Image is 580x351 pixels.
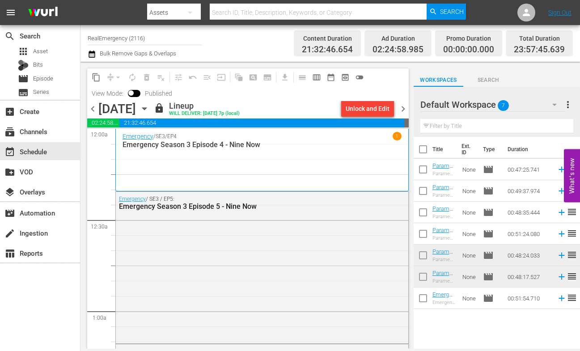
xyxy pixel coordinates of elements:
span: Search [4,31,15,42]
span: Clear Lineup [154,70,168,85]
span: View Mode: [87,90,128,97]
span: Search [463,76,513,85]
div: Paramedics Season 4 Episode 8 [432,214,455,220]
span: Reports [4,248,15,259]
span: reorder [567,292,577,303]
a: Sign Out [548,9,572,16]
p: / [153,133,156,140]
span: Episode [483,228,494,239]
a: Paramedics Season 3 Episode 2 - Nine Now [432,248,453,295]
span: 23:57:45.639 [514,45,565,55]
a: Emergency Season 2 Episode 1 - Nine Now [432,291,455,338]
span: 21:32:46.654 [119,118,404,127]
button: Search [427,4,466,20]
span: Day Calendar View [292,68,309,86]
a: Emergency [123,133,153,140]
a: Paramedics Season 4 Episode 8 - Nine Now [432,205,453,252]
div: Ad Duration [373,32,423,45]
span: Episode [483,164,494,175]
span: Schedule [4,147,15,157]
span: Toggle to switch from Published to Draft view. [128,90,134,96]
span: Episode [483,271,494,282]
span: lock [154,103,165,114]
span: Automation [4,208,15,219]
div: Promo Duration [443,32,494,45]
span: reorder [567,271,577,282]
span: Loop Content [125,70,140,85]
span: Ingestion [4,228,15,239]
td: 00:48:24.033 [504,245,553,266]
span: Fill episodes with ad slates [200,70,214,85]
span: more_vert [563,99,573,110]
span: content_copy [92,73,101,82]
span: VOD [4,167,15,178]
span: Channels [4,127,15,137]
span: menu [5,7,16,18]
div: Bits [18,60,29,71]
a: Paramedics Season 4 Episode 9 - Nine Now [432,184,453,231]
p: 1 [395,133,398,140]
div: Paramedics Season 4 Episode 7 [432,235,455,241]
div: [DATE] [98,101,136,116]
svg: Add to Schedule [557,186,567,196]
span: Episode [483,250,494,261]
span: Bulk Remove Gaps & Overlaps [98,50,176,57]
svg: Add to Schedule [557,250,567,260]
span: Create [4,106,15,117]
span: calendar_view_week_outlined [312,73,321,82]
th: Duration [502,137,556,162]
span: reorder [567,228,577,239]
button: more_vert [563,94,573,115]
div: Content Duration [302,32,353,45]
p: SE3 / [156,133,167,140]
a: Paramedics Season 4 Episode 7 - Nine Now [432,227,453,274]
span: Episode [33,74,53,83]
span: 02:24:58.985 [373,45,423,55]
td: 00:47:25.741 [504,159,553,180]
div: / SE3 / EP5: [119,196,359,211]
span: Asset [18,46,29,57]
span: Asset [33,47,48,56]
svg: Add to Schedule [557,293,567,303]
a: Paramedics Season 4 Episode 10 - Nine Now [432,162,455,209]
div: Paramedics Season 3 Episode 1 [432,278,455,284]
span: Episode [483,293,494,304]
span: Series [33,88,49,97]
td: None [459,288,479,309]
span: Remove Gaps & Overlaps [103,70,125,85]
span: Create Search Block [246,70,260,85]
td: 00:51:54.710 [504,288,553,309]
td: None [459,266,479,288]
span: Month Calendar View [324,70,338,85]
span: 21:32:46.654 [302,45,353,55]
span: chevron_left [87,103,98,114]
div: Lineup [169,101,240,111]
svg: Add to Schedule [557,229,567,239]
div: Paramedics Season 3 Episode 2 [432,257,455,262]
a: Emergency [119,196,146,202]
span: Select an event to delete [140,70,154,85]
span: Episode [483,186,494,196]
span: reorder [567,207,577,217]
span: Customize Events [168,68,186,86]
div: Paramedics Season 4 Episode 10 [432,171,455,177]
span: 00:02:14.361 [404,118,409,127]
span: Copy Lineup [89,70,103,85]
span: Published [140,90,177,97]
span: chevron_right [398,103,409,114]
svg: Add to Schedule [557,207,567,217]
td: 00:49:37.974 [504,180,553,202]
span: 00:00:00.000 [443,45,494,55]
span: Series [18,87,29,98]
div: Unlock and Edit [346,101,389,117]
div: Emergency Season 3 Episode 5 - Nine Now [119,202,359,211]
span: 02:24:58.985 [87,118,119,127]
td: None [459,245,479,266]
span: Refresh All Search Blocks [229,68,246,86]
span: Workspaces [414,76,464,85]
p: Emergency Season 3 Episode 4 - Nine Now [123,140,402,149]
td: 00:48:17.527 [504,266,553,288]
th: Title [432,137,457,162]
span: Week Calendar View [309,70,324,85]
span: Overlays [4,187,15,198]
